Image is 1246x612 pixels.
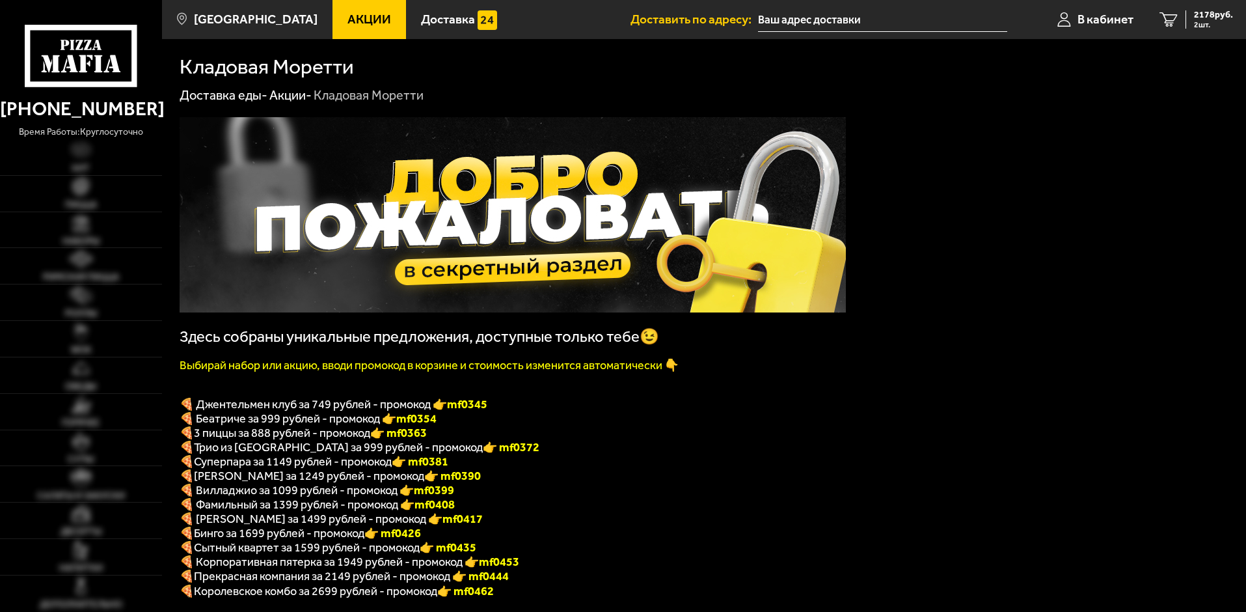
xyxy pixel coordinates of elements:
div: Кладовая Моретти [314,87,424,104]
b: 🍕 [180,469,194,483]
span: Прекрасная компания за 2149 рублей - промокод [194,569,452,583]
a: Акции- [269,87,312,103]
span: Бинго за 1699 рублей - промокод [194,526,364,540]
span: 🍕 Корпоративная пятерка за 1949 рублей - промокод 👉 [180,555,519,569]
span: Супы [68,455,94,464]
b: mf0453 [479,555,519,569]
b: 👉 mf0390 [424,469,481,483]
b: 🍕 [180,540,194,555]
font: 🍕 [180,584,194,598]
span: Наборы [62,237,100,246]
input: Ваш адрес доставки [758,8,1007,32]
span: 🍕 [PERSON_NAME] за 1499 рублей - промокод 👉 [180,512,483,526]
b: mf0399 [414,483,454,497]
b: 🍕 [180,526,194,540]
span: Королевское комбо за 2699 рублей - промокод [194,584,437,598]
font: 🍕 [180,569,194,583]
span: Салаты и закуски [37,492,125,501]
span: Акции [347,13,391,25]
span: Суперпара за 1149 рублей - промокод [194,454,392,469]
span: Трио из [GEOGRAPHIC_DATA] за 999 рублей - промокод [194,440,483,454]
b: mf0345 [447,397,487,411]
span: Сытный квартет за 1599 рублей - промокод [194,540,420,555]
span: Римская пицца [43,273,119,282]
span: 🍕 Вилладжио за 1099 рублей - промокод 👉 [180,483,454,497]
font: 👉 mf0381 [392,454,448,469]
span: Десерты [61,527,102,536]
span: Здесь собраны уникальные предложения, доступные только тебе😉 [180,327,659,346]
span: Обеды [65,382,96,391]
span: 3 пиццы за 888 рублей - промокод [194,426,370,440]
span: Доставить по адресу: [630,13,758,25]
b: 👉 mf0435 [420,540,476,555]
font: 🍕 [180,440,194,454]
font: 👉 mf0462 [437,584,494,598]
b: mf0408 [414,497,455,512]
h1: Кладовая Моретти [180,57,354,77]
span: 🍕 Беатриче за 999 рублей - промокод 👉 [180,411,437,426]
span: Горячее [62,419,100,428]
span: 2 шт. [1194,21,1233,29]
font: 👉 mf0363 [370,426,427,440]
span: 🍕 Джентельмен клуб за 749 рублей - промокод 👉 [180,397,487,411]
span: [GEOGRAPHIC_DATA] [194,13,318,25]
font: 🍕 [180,454,194,469]
span: Напитки [59,564,103,573]
span: [PERSON_NAME] за 1249 рублей - промокод [194,469,424,483]
font: 🍕 [180,426,194,440]
img: 15daf4d41897b9f0e9f617042186c801.svg [478,10,497,30]
img: 1024x1024 [180,117,846,313]
font: 👉 mf0372 [483,440,539,454]
span: WOK [71,346,91,355]
span: Роллы [65,309,97,318]
span: В кабинет [1077,13,1133,25]
font: 👉 mf0444 [452,569,509,583]
b: mf0354 [396,411,437,426]
span: Доставка [421,13,475,25]
span: Хит [72,164,90,173]
span: 2178 руб. [1194,10,1233,20]
span: 🍕 Фамильный за 1399 рублей - промокод 👉 [180,497,455,512]
a: Доставка еды- [180,87,267,103]
b: mf0417 [442,512,483,526]
font: Выбирай набор или акцию, вводи промокод в корзине и стоимость изменится автоматически 👇 [180,358,679,372]
span: Пицца [65,201,97,210]
span: Дополнительно [40,600,122,609]
b: 👉 mf0426 [364,526,421,540]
